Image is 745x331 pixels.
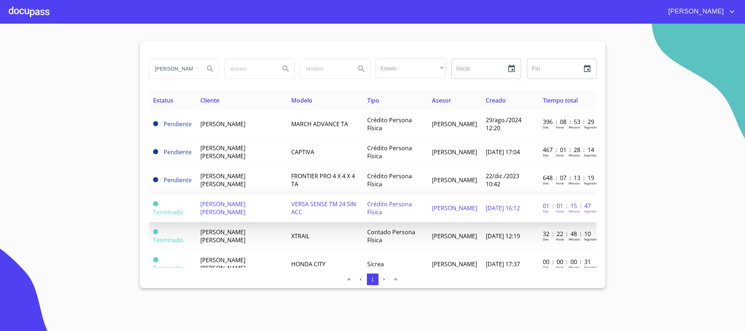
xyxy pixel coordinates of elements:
span: [PERSON_NAME] [432,148,477,156]
span: Terminado [153,201,158,206]
span: Terminado [153,264,183,272]
p: Horas [556,265,564,269]
span: Terminado [153,229,158,234]
span: 22/dic./2023 10:42 [486,172,519,188]
span: Crédito Persona Física [367,172,412,188]
p: 467 : 01 : 28 : 14 [543,146,592,154]
span: Estatus [153,96,173,104]
p: Minutos [569,265,580,269]
p: Minutos [569,125,580,129]
p: Segundos [584,125,597,129]
span: Pendiente [164,176,192,184]
button: 1 [367,274,378,285]
span: [DATE] 17:37 [486,260,520,268]
span: [PERSON_NAME] [PERSON_NAME] [200,172,245,188]
span: [PERSON_NAME] [432,176,477,184]
span: [PERSON_NAME] [663,6,728,17]
span: Pendiente [164,120,192,128]
span: CAPTIVA [291,148,314,156]
span: Terminado [153,257,158,262]
p: Dias [543,209,549,213]
span: Cliente [200,96,219,104]
span: Modelo [291,96,312,104]
p: 00 : 00 : 00 : 31 [543,258,592,266]
span: Terminado [153,236,183,244]
p: Horas [556,153,564,157]
p: Minutos [569,237,580,241]
p: Minutos [569,181,580,185]
span: VERSA SENSE TM 24 SIN ACC [291,200,356,216]
p: Horas [556,125,564,129]
div: ​ [376,59,445,78]
span: Sicrea [367,260,384,268]
input: search [225,59,274,79]
span: [PERSON_NAME] [200,120,245,128]
p: Horas [556,181,564,185]
span: Pendiente [153,149,158,154]
p: Horas [556,237,564,241]
span: [PERSON_NAME] [432,120,477,128]
span: Tipo [367,96,379,104]
button: account of current user [663,6,736,17]
p: Dias [543,153,549,157]
p: Dias [543,265,549,269]
p: 01 : 01 : 15 : 47 [543,202,592,210]
span: Tiempo total [543,96,578,104]
p: Dias [543,125,549,129]
span: Pendiente [153,177,158,182]
span: [PERSON_NAME] [432,260,477,268]
p: 648 : 07 : 13 : 19 [543,174,592,182]
p: Segundos [584,265,597,269]
span: Pendiente [153,121,158,126]
span: [PERSON_NAME] [PERSON_NAME] [200,200,245,216]
span: Crédito Persona Física [367,200,412,216]
span: FRONTIER PRO 4 X 4 X 4 TA [291,172,355,188]
span: XTRAIL [291,232,309,240]
button: Search [353,60,370,77]
span: Crédito Persona Física [367,144,412,160]
p: Horas [556,209,564,213]
p: Minutos [569,209,580,213]
p: 396 : 08 : 53 : 29 [543,118,592,126]
p: Segundos [584,237,597,241]
input: search [300,59,350,79]
span: [PERSON_NAME] [PERSON_NAME] [200,228,245,244]
button: Search [277,60,295,77]
span: [PERSON_NAME] [432,204,477,212]
span: [DATE] 17:04 [486,148,520,156]
span: Crédito Persona Física [367,116,412,132]
span: HONDA CITY [291,260,325,268]
p: 32 : 22 : 48 : 10 [543,230,592,238]
span: Creado [486,96,506,104]
span: [PERSON_NAME] [PERSON_NAME] [200,144,245,160]
span: [DATE] 16:12 [486,204,520,212]
p: Dias [543,181,549,185]
p: Segundos [584,181,597,185]
span: Asesor [432,96,451,104]
span: [PERSON_NAME] [432,232,477,240]
input: search [149,59,199,79]
span: [PERSON_NAME] [PERSON_NAME] [200,256,245,272]
p: Segundos [584,153,597,157]
p: Segundos [584,209,597,213]
span: 29/ago./2024 12:20 [486,116,521,132]
span: Pendiente [164,148,192,156]
span: [DATE] 12:19 [486,232,520,240]
p: Dias [543,237,549,241]
p: Minutos [569,153,580,157]
span: Contado Persona Física [367,228,415,244]
span: MARCH ADVANCE TA [291,120,348,128]
button: Search [201,60,219,77]
span: Terminado [153,208,183,216]
span: 1 [371,277,374,282]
